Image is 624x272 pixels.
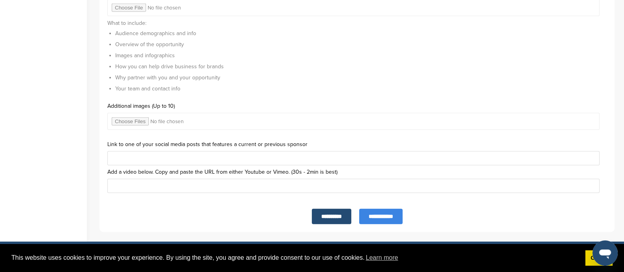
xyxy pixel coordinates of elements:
label: Additional images (Up to 10) [107,103,607,109]
li: How you can help drive business for brands [115,62,607,71]
li: Audience demographics and info [115,29,607,38]
label: Link to one of your social media posts that features a current or previous sponsor [107,142,607,147]
li: Overview of the opportunity [115,40,607,49]
a: dismiss cookie message [585,250,613,266]
span: This website uses cookies to improve your experience. By using the site, you agree and provide co... [11,252,579,264]
li: Why partner with you and your opportunity [115,73,607,82]
li: Images and infographics [115,51,607,60]
li: Your team and contact info [115,84,607,93]
iframe: Button to launch messaging window [592,240,618,266]
a: learn more about cookies [365,252,399,264]
div: What to include: [107,16,607,99]
label: Add a video below. Copy and paste the URL from either Youtube or Vimeo. (30s - 2min is best) [107,169,607,175]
